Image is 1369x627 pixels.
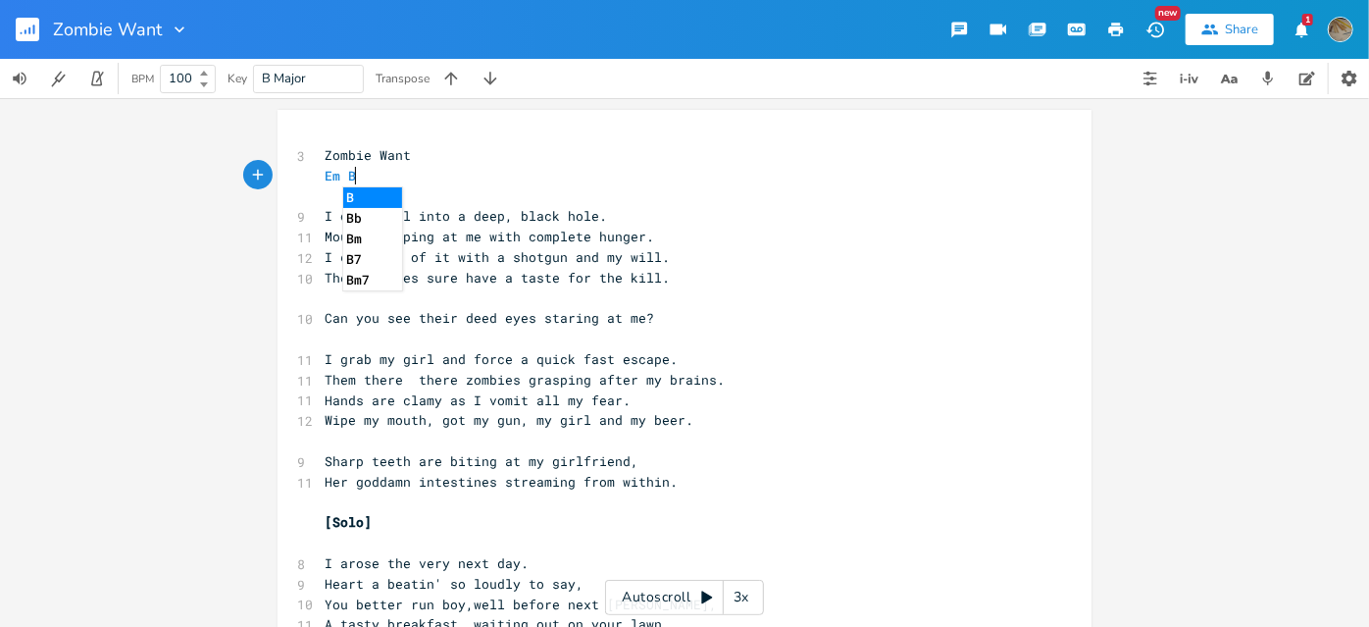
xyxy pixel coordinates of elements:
[343,208,402,229] li: Bb
[325,228,654,245] span: Mouth a'gaping at me with complete hunger.
[325,575,583,593] span: Heart a beatin' so loudly to say,
[1186,14,1274,45] button: Share
[325,309,654,327] span: Can you see their deed eyes staring at me?
[325,452,638,470] span: Sharp teeth are biting at my girlfriend,
[325,146,411,164] span: Zombie Want
[343,187,402,208] li: B
[376,73,430,84] div: Transpose
[325,392,631,409] span: Hands are clamy as I vomit all my fear.
[1328,17,1353,42] img: dustindegase
[1136,12,1175,47] button: New
[325,350,678,368] span: I grab my girl and force a quick fast escape.
[325,269,670,287] span: Them zombies sure have a taste for the kill.
[343,229,402,249] li: Bm
[325,207,607,225] span: I once fell into a deep, black hole.
[325,473,678,491] span: Her goddamn intestines streaming from within.
[325,411,693,429] span: Wipe my mouth, got my gun, my girl and my beer.
[131,74,154,84] div: BPM
[1302,14,1313,26] div: 1
[325,554,529,572] span: I arose the very next day.
[1225,21,1258,38] div: Share
[262,70,306,87] span: B Major
[1155,6,1181,21] div: New
[228,73,247,84] div: Key
[325,513,372,531] span: [Solo]
[325,248,670,266] span: I came out of it with a shotgun and my will.
[343,249,402,270] li: B7
[325,167,340,184] span: Em
[325,371,725,389] span: Them there there zombies grasping after my brains.
[1282,12,1321,47] button: 1
[724,580,759,615] div: 3x
[348,167,356,184] span: B
[343,270,402,290] li: Bm7
[325,596,717,613] span: You better run boy,well before next [PERSON_NAME],
[605,580,764,615] div: Autoscroll
[53,21,162,38] span: Zombie Want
